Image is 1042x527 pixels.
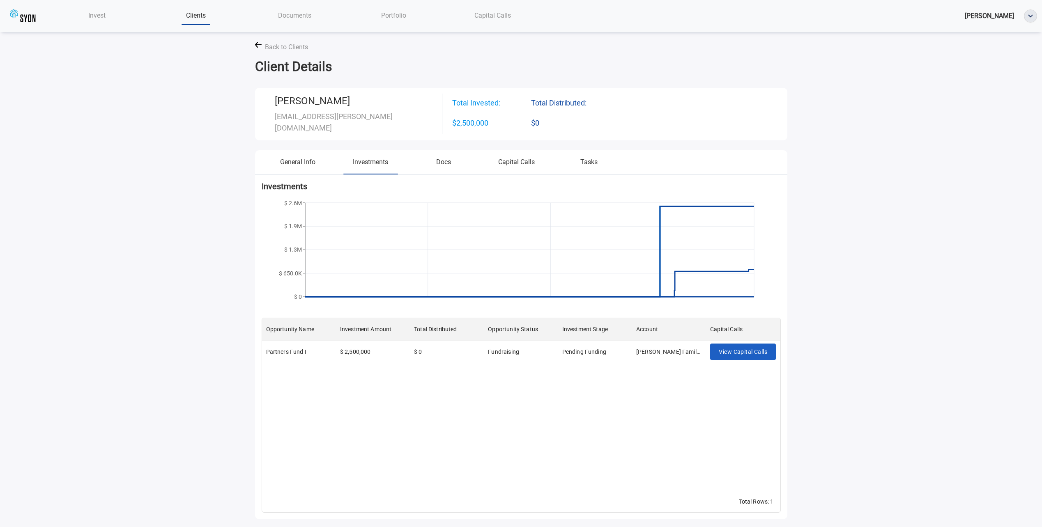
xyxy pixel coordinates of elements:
[262,318,336,341] div: Opportunity Name
[452,117,531,129] span: $2,500,000
[284,223,302,229] tspan: $ 1.9M
[562,318,608,341] div: Investment Stage
[710,318,743,341] div: Capital Calls
[146,7,245,24] a: Clients
[739,497,774,506] div: Total Rows: 1
[294,293,302,300] tspan: $ 0
[636,318,658,341] div: Account
[719,347,767,357] span: View Capital Calls
[334,157,407,174] button: Investments
[344,7,443,24] a: Portfolio
[262,181,781,191] h5: Investments
[488,318,538,341] div: Opportunity Status
[632,318,706,341] div: Account
[340,318,392,341] div: Investment Amount
[480,157,552,174] button: Capital Calls
[275,95,350,107] span: [PERSON_NAME]
[266,318,314,341] div: Opportunity Name
[340,348,371,356] div: $ 2,500,000
[531,117,610,131] span: $0
[443,7,542,24] a: Capital Calls
[266,348,306,356] div: Partners Fund I
[10,9,36,23] img: syoncap.png
[484,318,558,341] div: Opportunity Status
[488,348,519,356] div: Fundraising
[279,270,302,276] tspan: $ 650.0K
[414,318,457,341] div: Total Distributed
[186,11,206,19] span: Clients
[562,348,606,356] div: Pending Funding
[414,348,422,356] div: $ 0
[336,318,410,341] div: Investment Amount
[255,59,787,74] h2: Client Details
[452,97,531,109] span: Total Invested:
[284,246,302,253] tspan: $ 1.3M
[1024,9,1037,23] button: ellipse
[47,7,146,24] a: Invest
[553,157,626,174] button: Tasks
[636,348,702,356] div: Chokhawala Family Trust
[965,12,1014,20] span: [PERSON_NAME]
[262,157,334,174] button: General Info
[474,11,511,19] span: Capital Calls
[265,42,308,52] span: Back to Clients
[275,112,393,132] span: [EMAIL_ADDRESS][PERSON_NAME][DOMAIN_NAME]
[284,200,302,206] tspan: $ 2.6M
[410,318,484,341] div: Total Distributed
[88,11,106,19] span: Invest
[1024,10,1037,22] img: ellipse
[531,97,610,110] span: Total Distributed:
[710,344,776,360] button: View Capital Calls
[278,11,311,19] span: Documents
[381,11,406,19] span: Portfolio
[706,318,780,341] div: Capital Calls
[245,7,344,24] a: Documents
[407,157,480,174] button: Docs
[558,318,632,341] div: Investment Stage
